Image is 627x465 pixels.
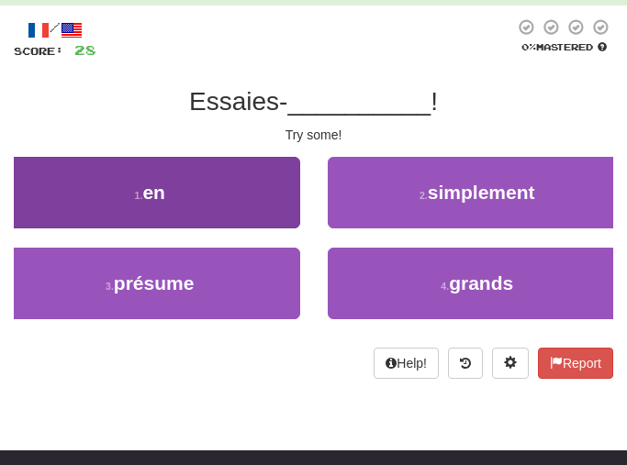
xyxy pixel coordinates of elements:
[14,18,96,41] div: /
[431,87,438,116] span: !
[374,348,439,379] button: Help!
[14,45,63,57] span: Score:
[441,281,449,292] small: 4 .
[135,190,143,201] small: 1 .
[106,281,114,292] small: 3 .
[538,348,613,379] button: Report
[74,42,96,58] span: 28
[189,87,287,116] span: Essaies-
[448,348,483,379] button: Round history (alt+y)
[521,41,536,52] span: 0 %
[14,126,613,144] div: Try some!
[449,272,513,293] span: grands
[420,190,428,201] small: 2 .
[514,40,613,53] div: Mastered
[287,87,431,116] span: __________
[142,182,165,203] span: en
[428,182,535,203] span: simplement
[114,272,195,293] span: présume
